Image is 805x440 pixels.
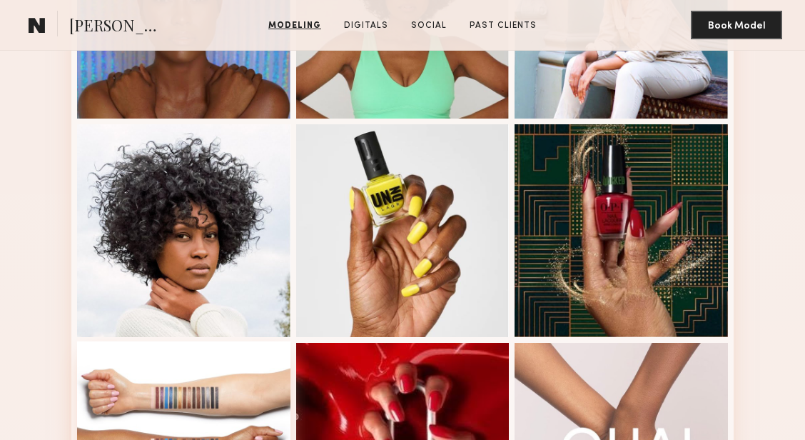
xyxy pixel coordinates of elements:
a: Modeling [263,19,327,32]
a: Book Model [691,19,782,31]
span: [PERSON_NAME] [69,14,168,39]
a: Digitals [338,19,394,32]
button: Book Model [691,11,782,39]
a: Past Clients [464,19,542,32]
a: Social [405,19,452,32]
